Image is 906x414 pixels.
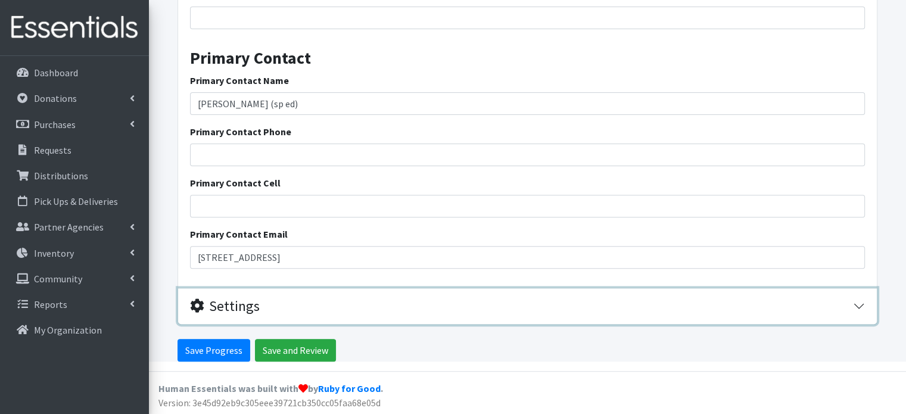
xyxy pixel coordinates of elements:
a: My Organization [5,318,144,342]
a: Purchases [5,113,144,136]
strong: Human Essentials was built with by . [158,382,383,394]
label: Primary Contact Name [190,73,289,88]
a: Donations [5,86,144,110]
a: Distributions [5,164,144,188]
div: Settings [190,298,260,315]
button: Settings [178,288,877,325]
p: Reports [34,298,67,310]
p: My Organization [34,324,102,336]
p: Dashboard [34,67,78,79]
a: Partner Agencies [5,215,144,239]
p: Distributions [34,170,88,182]
img: HumanEssentials [5,8,144,48]
p: Inventory [34,247,74,259]
a: Community [5,267,144,291]
p: Purchases [34,119,76,130]
p: Requests [34,144,71,156]
label: Primary Contact Email [190,227,288,241]
p: Pick Ups & Deliveries [34,195,118,207]
input: Save and Review [255,339,336,362]
input: Save Progress [178,339,250,362]
p: Community [34,273,82,285]
a: Inventory [5,241,144,265]
label: Primary Contact Cell [190,176,281,190]
a: Requests [5,138,144,162]
p: Partner Agencies [34,221,104,233]
p: Donations [34,92,77,104]
a: Ruby for Good [318,382,381,394]
a: Dashboard [5,61,144,85]
a: Pick Ups & Deliveries [5,189,144,213]
strong: Primary Contact [190,47,311,69]
a: Reports [5,292,144,316]
span: Version: 3e45d92eb9c305eee39721cb350cc05faa68e05d [158,397,381,409]
label: Primary Contact Phone [190,124,291,139]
